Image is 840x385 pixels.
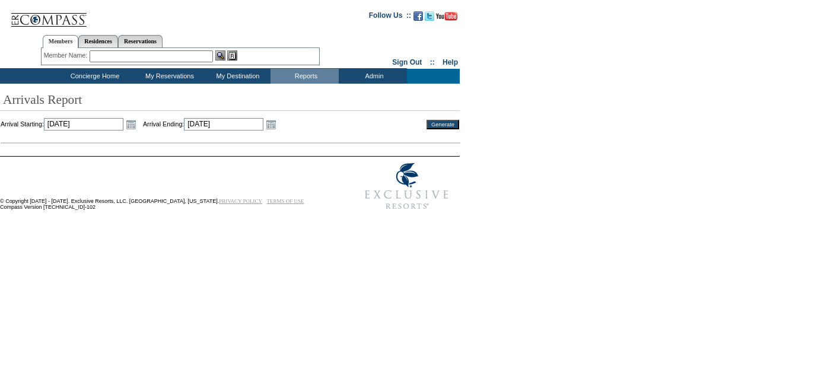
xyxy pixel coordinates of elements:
td: Arrival Starting: Arrival Ending: [1,118,411,131]
td: My Destination [202,69,271,84]
img: Reservations [227,50,237,61]
img: Follow us on Twitter [425,11,434,21]
img: Exclusive Resorts [354,157,460,216]
a: TERMS OF USE [267,198,304,204]
img: Become our fan on Facebook [413,11,423,21]
td: Concierge Home [53,69,134,84]
input: Generate [427,120,459,129]
a: Members [43,35,79,48]
a: Open the calendar popup. [125,118,138,131]
span: :: [430,58,435,66]
td: Follow Us :: [369,10,411,24]
td: My Reservations [134,69,202,84]
a: Sign Out [392,58,422,66]
a: Residences [78,35,118,47]
a: Become our fan on Facebook [413,15,423,22]
a: PRIVACY POLICY [219,198,262,204]
a: Subscribe to our YouTube Channel [436,15,457,22]
td: Admin [339,69,407,84]
img: Subscribe to our YouTube Channel [436,12,457,21]
div: Member Name: [44,50,90,61]
a: Help [443,58,458,66]
a: Open the calendar popup. [265,118,278,131]
img: Compass Home [10,3,87,27]
td: Reports [271,69,339,84]
a: Reservations [118,35,163,47]
img: View [215,50,225,61]
a: Follow us on Twitter [425,15,434,22]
